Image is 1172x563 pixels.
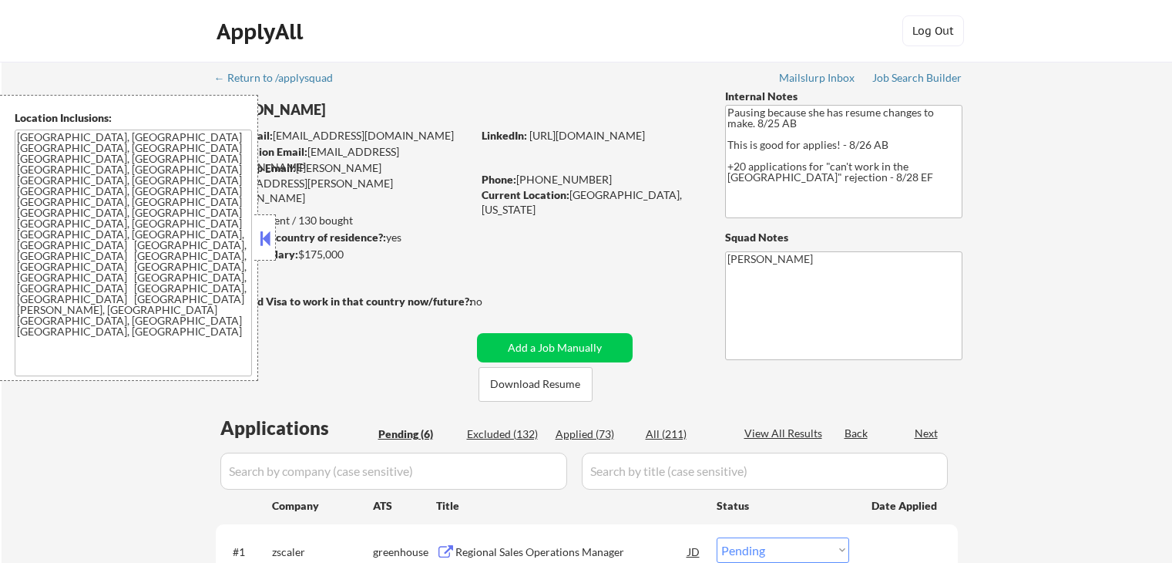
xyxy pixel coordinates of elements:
div: Applications [220,419,373,437]
strong: Current Location: [482,188,569,201]
a: [URL][DOMAIN_NAME] [529,129,645,142]
div: greenhouse [373,544,436,560]
input: Search by company (case sensitive) [220,453,567,490]
div: no [470,294,514,309]
div: Regional Sales Operations Manager [455,544,688,560]
div: 73 sent / 130 bought [215,213,472,228]
strong: Will need Visa to work in that country now/future?: [216,295,472,308]
div: Title [436,498,702,514]
div: Next [915,426,939,441]
div: [PERSON_NAME] [216,100,532,120]
div: $175,000 [215,247,472,262]
a: ← Return to /applysquad [214,72,348,87]
div: Pending (6) [378,426,455,442]
div: [PHONE_NUMBER] [482,172,700,187]
strong: Phone: [482,173,516,186]
div: Company [272,498,373,514]
a: Mailslurp Inbox [779,72,856,87]
div: yes [215,230,467,245]
div: [EMAIL_ADDRESS][DOMAIN_NAME] [217,144,472,174]
div: [GEOGRAPHIC_DATA], [US_STATE] [482,187,700,217]
strong: LinkedIn: [482,129,527,142]
a: Job Search Builder [872,72,962,87]
div: zscaler [272,544,373,560]
div: ApplyAll [217,19,307,45]
button: Add a Job Manually [477,333,633,362]
div: Location Inclusions: [15,110,252,126]
div: All (211) [646,426,723,442]
div: Status [717,491,849,519]
button: Log Out [902,15,964,46]
div: Applied (73) [556,426,633,442]
div: [PERSON_NAME][EMAIL_ADDRESS][PERSON_NAME][DOMAIN_NAME] [216,160,472,206]
div: #1 [233,544,260,560]
div: Internal Notes [725,89,962,104]
div: Back [845,426,869,441]
div: Date Applied [871,498,939,514]
div: Squad Notes [725,230,962,245]
input: Search by title (case sensitive) [582,453,948,490]
div: Job Search Builder [872,72,962,83]
button: Download Resume [479,367,593,402]
div: ATS [373,498,436,514]
div: [EMAIL_ADDRESS][DOMAIN_NAME] [217,128,472,143]
div: Mailslurp Inbox [779,72,856,83]
strong: Can work in country of residence?: [215,231,386,244]
div: Excluded (132) [467,426,544,442]
div: ← Return to /applysquad [214,72,348,83]
div: View All Results [744,426,827,441]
